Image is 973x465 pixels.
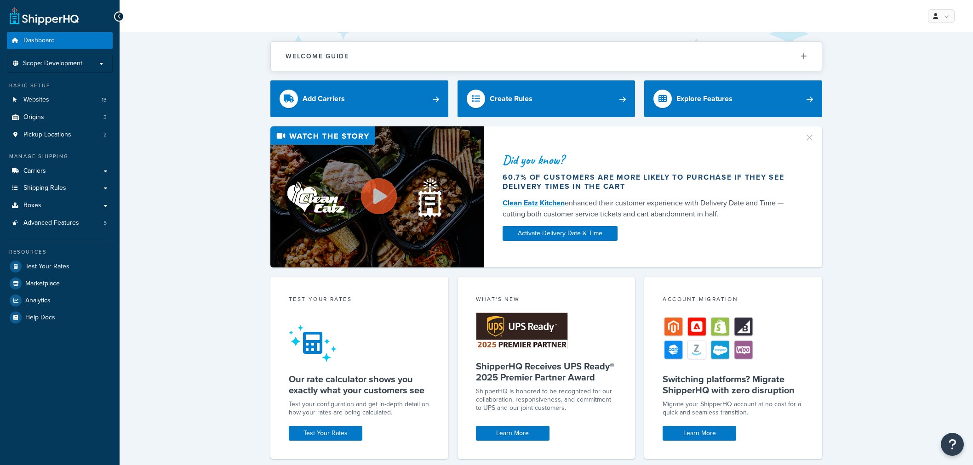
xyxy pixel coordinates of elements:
[103,219,107,227] span: 5
[25,314,55,322] span: Help Docs
[7,275,113,292] a: Marketplace
[7,153,113,160] div: Manage Shipping
[503,173,793,191] div: 60.7% of customers are more likely to purchase if they see delivery times in the cart
[23,113,44,121] span: Origins
[25,263,69,271] span: Test Your Rates
[7,163,113,180] a: Carriers
[7,126,113,143] a: Pickup Locations2
[7,180,113,197] a: Shipping Rules
[23,202,41,210] span: Boxes
[103,131,107,139] span: 2
[7,215,113,232] a: Advanced Features5
[289,374,430,396] h5: Our rate calculator shows you exactly what your customers see
[663,295,804,306] div: Account Migration
[7,126,113,143] li: Pickup Locations
[289,426,362,441] a: Test Your Rates
[503,226,618,241] a: Activate Delivery Date & Time
[102,96,107,104] span: 13
[25,297,51,305] span: Analytics
[303,92,345,105] div: Add Carriers
[23,167,46,175] span: Carriers
[7,82,113,90] div: Basic Setup
[503,198,793,220] div: enhanced their customer experience with Delivery Date and Time — cutting both customer service ti...
[23,60,82,68] span: Scope: Development
[270,80,448,117] a: Add Carriers
[25,280,60,288] span: Marketplace
[490,92,532,105] div: Create Rules
[7,197,113,214] a: Boxes
[476,361,617,383] h5: ShipperHQ Receives UPS Ready® 2025 Premier Partner Award
[7,248,113,256] div: Resources
[7,91,113,108] li: Websites
[270,126,484,267] img: Video thumbnail
[476,295,617,306] div: What's New
[289,400,430,417] div: Test your configuration and get in-depth detail on how your rates are being calculated.
[941,433,964,456] button: Open Resource Center
[7,292,113,309] a: Analytics
[663,374,804,396] h5: Switching platforms? Migrate ShipperHQ with zero disruption
[503,198,565,208] a: Clean Eatz Kitchen
[676,92,733,105] div: Explore Features
[476,426,549,441] a: Learn More
[103,113,107,121] span: 3
[7,109,113,126] a: Origins3
[23,37,55,45] span: Dashboard
[23,96,49,104] span: Websites
[503,153,793,166] div: Did you know?
[271,42,822,71] button: Welcome Guide
[644,80,822,117] a: Explore Features
[7,215,113,232] li: Advanced Features
[23,184,66,192] span: Shipping Rules
[476,387,617,412] p: ShipperHQ is honored to be recognized for our collaboration, responsiveness, and commitment to UP...
[7,258,113,275] a: Test Your Rates
[663,426,736,441] a: Learn More
[286,53,349,60] h2: Welcome Guide
[7,32,113,49] a: Dashboard
[7,91,113,108] a: Websites13
[23,219,79,227] span: Advanced Features
[458,80,635,117] a: Create Rules
[7,309,113,326] a: Help Docs
[7,109,113,126] li: Origins
[23,131,71,139] span: Pickup Locations
[663,400,804,417] div: Migrate your ShipperHQ account at no cost for a quick and seamless transition.
[289,295,430,306] div: Test your rates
